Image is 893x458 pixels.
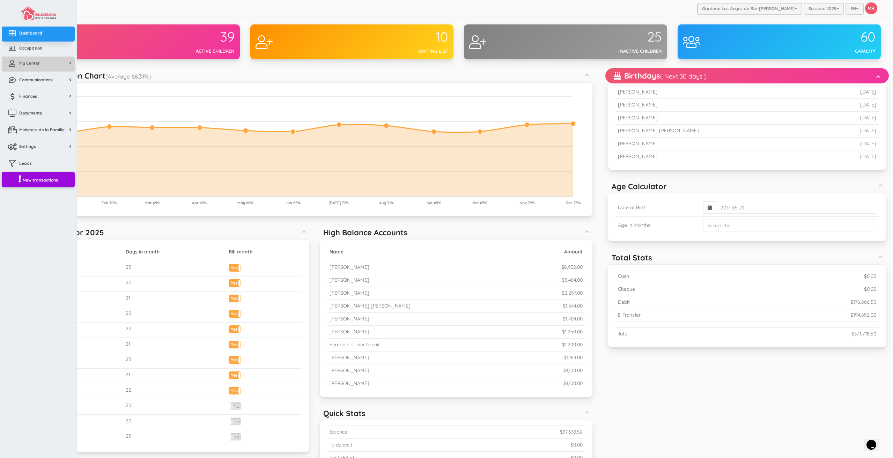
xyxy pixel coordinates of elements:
[19,45,42,51] span: Occupation
[740,296,879,309] td: $176,866.50
[229,264,241,269] label: Yes
[2,123,75,138] a: Ministere de la Famille
[44,399,123,415] td: October
[703,220,876,231] input: In months
[123,338,226,353] td: 21
[44,307,123,323] td: April
[145,200,160,205] tspan: Mar 69%
[615,328,740,340] td: Total
[740,283,879,296] td: $0.00
[123,430,226,445] td: 23
[563,303,583,309] small: $1,544.00
[20,6,56,20] img: image
[123,353,226,369] td: 23
[519,200,535,205] tspan: Nov 72%
[330,290,369,296] small: [PERSON_NAME]
[330,264,369,270] small: [PERSON_NAME]
[123,307,226,323] td: 22
[563,380,583,386] small: $1,100.00
[562,341,583,348] small: $1,200.00
[126,249,223,254] h5: Days in month
[826,138,879,150] td: [DATE]
[44,353,123,369] td: July
[229,280,241,285] label: Yes
[330,328,369,335] small: [PERSON_NAME]
[40,72,151,80] h5: Occupation Chart
[566,48,662,54] div: Inactive children
[460,439,585,452] td: $0.00
[826,150,879,163] td: [DATE]
[612,253,652,262] h5: Total Stats
[102,200,117,205] tspan: Feb 70%
[44,323,123,338] td: May
[44,292,123,307] td: March
[615,150,826,163] td: [PERSON_NAME]
[472,200,487,205] tspan: Oct 65%
[615,296,740,309] td: Debit
[615,112,826,125] td: [PERSON_NAME]
[2,140,75,155] a: Settings
[379,200,394,205] tspan: Aug 71%
[826,86,879,99] td: [DATE]
[615,283,740,296] td: Cheque
[44,276,123,292] td: February
[138,30,235,44] div: 39
[562,277,583,283] small: $5,464.00
[123,384,226,399] td: 22
[44,338,123,353] td: June
[660,72,707,80] small: ( Next 30 days )
[2,42,75,57] a: Occupation
[329,200,349,205] tspan: [DATE] 72%
[826,125,879,138] td: [DATE]
[562,290,583,296] small: $2,257.00
[330,303,411,309] small: [PERSON_NAME] [PERSON_NAME]
[327,439,460,452] td: To deposit
[192,200,207,205] tspan: Apr 69%
[330,354,369,361] small: [PERSON_NAME]
[2,90,75,105] a: Finances
[330,277,369,283] small: [PERSON_NAME]
[779,30,876,44] div: 60
[563,367,583,374] small: $1,100.00
[561,264,583,270] small: $8,932.00
[23,177,58,183] span: New transactions
[352,30,448,44] div: 10
[2,57,75,72] a: My Center
[615,125,826,138] td: [PERSON_NAME] [PERSON_NAME]
[123,399,226,415] td: 23
[566,200,581,205] tspan: Dec 73%
[615,199,700,217] td: Date of Birth
[19,143,36,149] span: Settings
[826,99,879,112] td: [DATE]
[460,426,585,439] td: $37,633.52
[615,270,740,283] td: Cash
[614,72,707,80] h5: Birthdays
[323,228,407,237] h5: High Balance Accounts
[615,309,740,322] td: E-Transfer
[330,380,369,386] small: [PERSON_NAME]
[44,261,123,276] td: January
[19,30,42,36] span: Dashboard
[229,249,300,254] h5: Bill month
[864,430,886,451] iframe: chat widget
[330,341,381,348] small: Formose Junior Gomis
[123,292,226,307] td: 21
[330,249,521,254] h5: Name
[138,48,235,54] div: Active children
[740,328,879,340] td: $371,718.50
[563,316,583,322] small: $1,404.00
[46,249,120,254] h5: Mois
[286,200,301,205] tspan: Jun 65%
[19,60,40,66] span: My Center
[323,409,366,418] h5: Quick Stats
[229,295,241,300] label: Yes
[123,261,226,276] td: 23
[615,86,826,99] td: [PERSON_NAME]
[123,415,226,430] td: 20
[615,99,826,112] td: [PERSON_NAME]
[229,433,241,440] label: No
[2,172,75,187] a: New transactions
[44,430,123,445] td: December
[779,48,876,54] div: Capacity
[19,93,37,99] span: Finances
